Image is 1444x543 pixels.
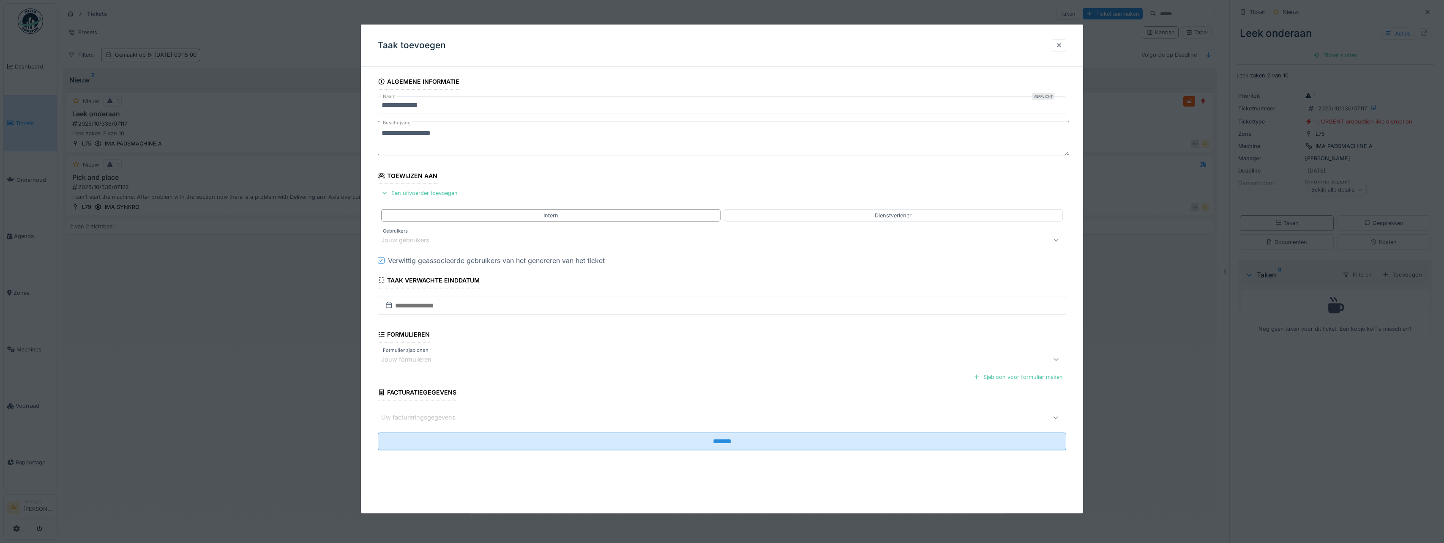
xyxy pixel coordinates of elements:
div: Facturatiegegevens [378,386,456,400]
div: Dienstverlener [875,211,912,219]
label: Formulier sjablonen [381,347,430,354]
div: Algemene informatie [378,75,459,90]
div: Een uitvoerder toevoegen [378,187,461,199]
div: Sjabloon voor formulier maken [970,371,1066,383]
div: Formulieren [378,328,430,343]
div: Verwittig geassocieerde gebruikers van het genereren van het ticket [388,255,605,266]
label: Gebruikers [381,228,409,235]
div: Toewijzen aan [378,170,437,184]
div: Verplicht [1032,93,1054,100]
label: Naam [381,93,397,100]
div: Jouw gebruikers [381,236,441,245]
div: Uw factureringsgegevens [381,413,467,422]
div: Intern [543,211,558,219]
div: Taak verwachte einddatum [378,274,480,288]
label: Beschrijving [381,118,412,128]
h3: Taak toevoegen [378,40,446,51]
div: Jouw formulieren [381,355,443,364]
